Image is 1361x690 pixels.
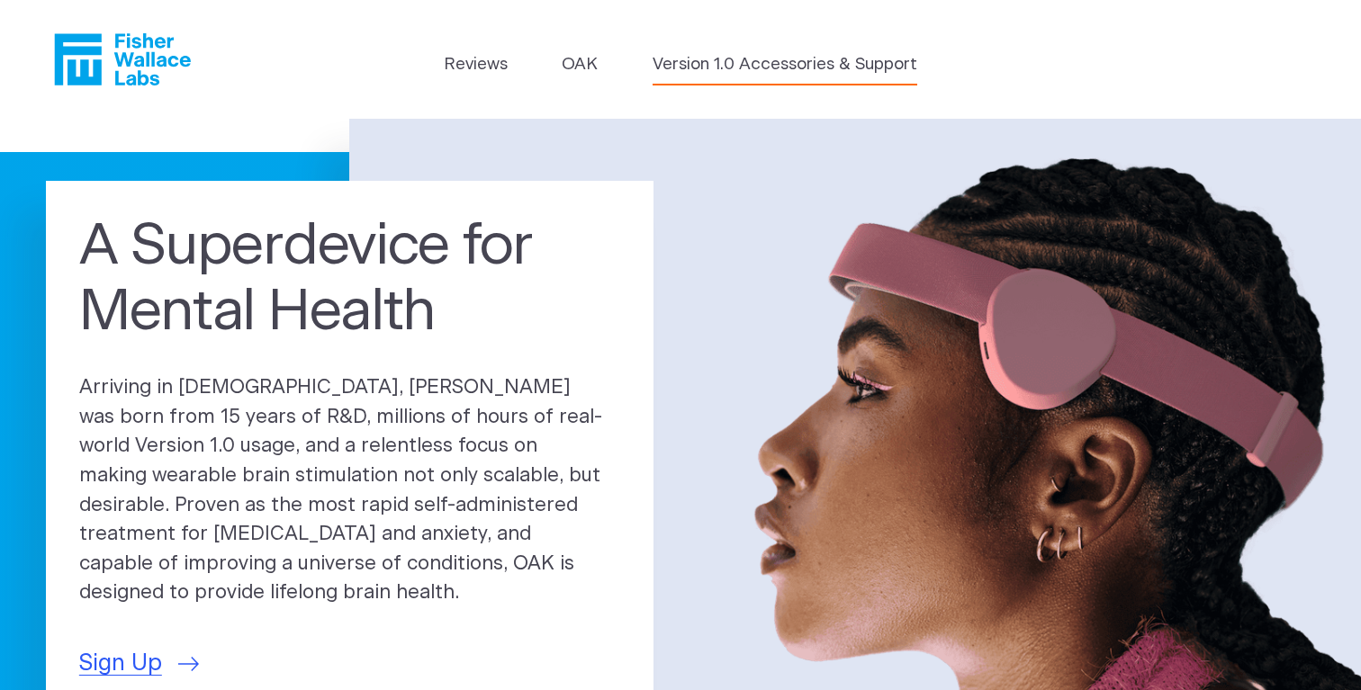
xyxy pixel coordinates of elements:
[444,52,508,77] a: Reviews
[79,214,620,346] h1: A Superdevice for Mental Health
[562,52,598,77] a: OAK
[653,52,917,77] a: Version 1.0 Accessories & Support
[79,373,620,608] p: Arriving in [DEMOGRAPHIC_DATA], [PERSON_NAME] was born from 15 years of R&D, millions of hours of...
[79,647,162,681] span: Sign Up
[79,647,200,681] a: Sign Up
[54,33,191,85] a: Fisher Wallace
